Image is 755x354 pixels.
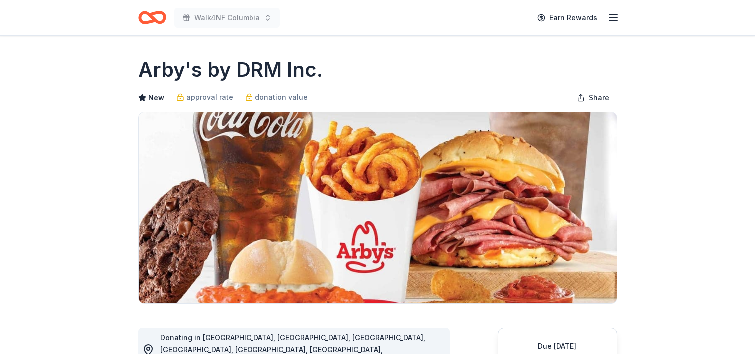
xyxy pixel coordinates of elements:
[138,6,166,29] a: Home
[569,88,617,108] button: Share
[510,340,605,352] div: Due [DATE]
[174,8,280,28] button: Walk4NF Columbia
[186,91,233,103] span: approval rate
[138,56,323,84] h1: Arby's by DRM Inc.
[194,12,260,24] span: Walk4NF Columbia
[245,91,308,103] a: donation value
[531,9,603,27] a: Earn Rewards
[176,91,233,103] a: approval rate
[148,92,164,104] span: New
[589,92,609,104] span: Share
[255,91,308,103] span: donation value
[139,112,617,303] img: Image for Arby's by DRM Inc.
